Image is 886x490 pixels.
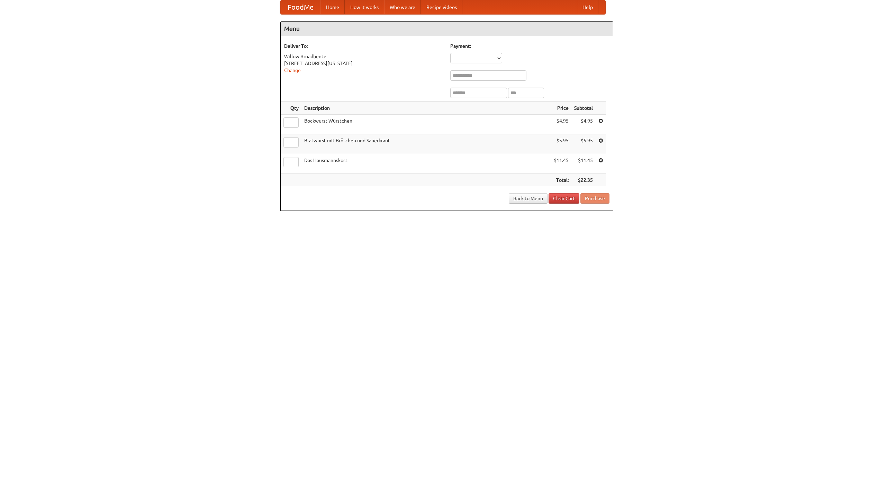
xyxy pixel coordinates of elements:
[384,0,421,14] a: Who we are
[320,0,345,14] a: Home
[421,0,462,14] a: Recipe videos
[571,174,596,187] th: $22.35
[551,134,571,154] td: $5.95
[284,60,443,67] div: [STREET_ADDRESS][US_STATE]
[450,43,609,50] h5: Payment:
[301,134,551,154] td: Bratwurst mit Brötchen und Sauerkraut
[551,174,571,187] th: Total:
[577,0,598,14] a: Help
[301,102,551,115] th: Description
[509,193,548,204] a: Back to Menu
[284,43,443,50] h5: Deliver To:
[281,0,320,14] a: FoodMe
[345,0,384,14] a: How it works
[549,193,579,204] a: Clear Cart
[580,193,609,204] button: Purchase
[571,115,596,134] td: $4.95
[551,102,571,115] th: Price
[281,22,613,36] h4: Menu
[301,154,551,174] td: Das Hausmannskost
[284,53,443,60] div: Willow Broadbente
[284,68,301,73] a: Change
[571,154,596,174] td: $11.45
[551,115,571,134] td: $4.95
[281,102,301,115] th: Qty
[551,154,571,174] td: $11.45
[571,102,596,115] th: Subtotal
[301,115,551,134] td: Bockwurst Würstchen
[571,134,596,154] td: $5.95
